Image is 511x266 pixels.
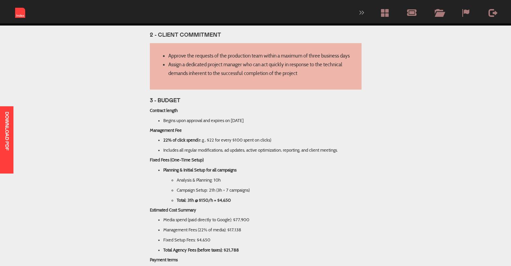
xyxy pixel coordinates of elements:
[163,167,237,173] strong: Planning & Initial Setup for all campaigns
[168,51,356,60] li: Approve the requests of the production team within a maximum of three business days
[163,247,239,253] strong: Total Agency Fees (before taxes): $21,788
[163,216,361,223] p: Media spend (paid directly to Google): $77,900
[163,226,361,233] p: Management Fees (22% of media): $17,138
[163,137,198,143] strong: 22% of click spend
[163,147,361,153] p: Includes all regular modifications, ad updates, active optimization, reporting, and client meetings.
[163,117,361,124] p: Begins upon approval and expires on [DATE]
[177,197,231,203] strong: Total: 31h @ $150/h = $4,650
[150,98,180,103] strong: 3 - BUDGET
[15,8,25,18] img: iwm-logo-2018.png
[163,137,361,143] p: (e.g., $22 for every $100 spent on clicks)
[150,207,196,213] strong: Estimated Cost Summary
[150,157,204,162] strong: Fixed Fees (One-Time Setup)
[163,236,361,243] p: Fixed Setup Fees: $4,650
[150,127,182,133] strong: Management Fee
[150,32,221,38] strong: 2 - CLIENT COMMITMENT
[150,257,178,262] strong: Payment terms
[177,187,361,193] p: Campaign Setup: 21h (3h × 7 campaigns)
[150,108,178,113] strong: Contract length
[168,60,356,78] li: Assign a dedicated project manager who can act quickly in response to the technical demands inher...
[177,177,361,183] p: Analysis & Planning: 10h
